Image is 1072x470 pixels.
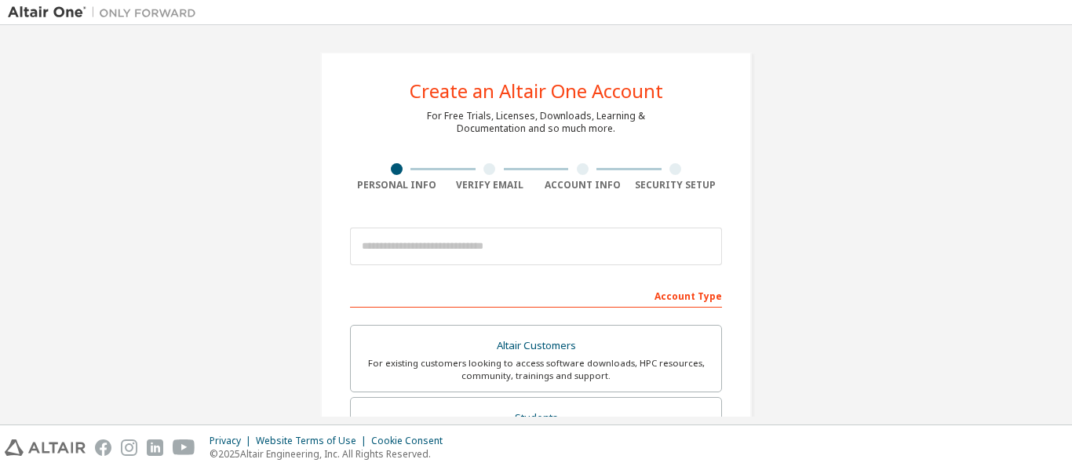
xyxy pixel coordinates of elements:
div: Security Setup [629,179,723,191]
div: For Free Trials, Licenses, Downloads, Learning & Documentation and so much more. [427,110,645,135]
div: Students [360,407,712,429]
div: Create an Altair One Account [410,82,663,100]
div: Account Type [350,282,722,308]
div: Privacy [210,435,256,447]
div: Altair Customers [360,335,712,357]
img: instagram.svg [121,439,137,456]
img: linkedin.svg [147,439,163,456]
img: facebook.svg [95,439,111,456]
p: © 2025 Altair Engineering, Inc. All Rights Reserved. [210,447,452,461]
div: Personal Info [350,179,443,191]
img: altair_logo.svg [5,439,86,456]
div: For existing customers looking to access software downloads, HPC resources, community, trainings ... [360,357,712,382]
div: Cookie Consent [371,435,452,447]
img: Altair One [8,5,204,20]
div: Account Info [536,179,629,191]
div: Verify Email [443,179,537,191]
div: Website Terms of Use [256,435,371,447]
img: youtube.svg [173,439,195,456]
